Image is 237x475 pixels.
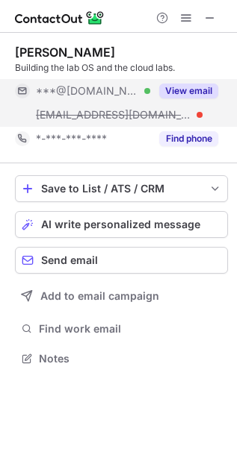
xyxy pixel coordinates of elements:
button: Notes [15,348,228,369]
div: Building the lab OS and the cloud labs. [15,61,228,75]
span: [EMAIL_ADDRESS][DOMAIN_NAME] [36,108,191,122]
div: [PERSON_NAME] [15,45,115,60]
span: ***@[DOMAIN_NAME] [36,84,139,98]
span: Find work email [39,322,222,336]
button: Reveal Button [159,84,218,98]
div: Save to List / ATS / CRM [41,183,202,195]
img: ContactOut v5.3.10 [15,9,105,27]
button: Reveal Button [159,131,218,146]
span: Send email [41,254,98,266]
span: AI write personalized message [41,218,200,230]
span: Notes [39,352,222,365]
button: Send email [15,247,228,274]
span: Add to email campaign [40,290,159,302]
button: Add to email campaign [15,283,228,309]
button: Find work email [15,318,228,339]
button: AI write personalized message [15,211,228,238]
button: save-profile-one-click [15,175,228,202]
